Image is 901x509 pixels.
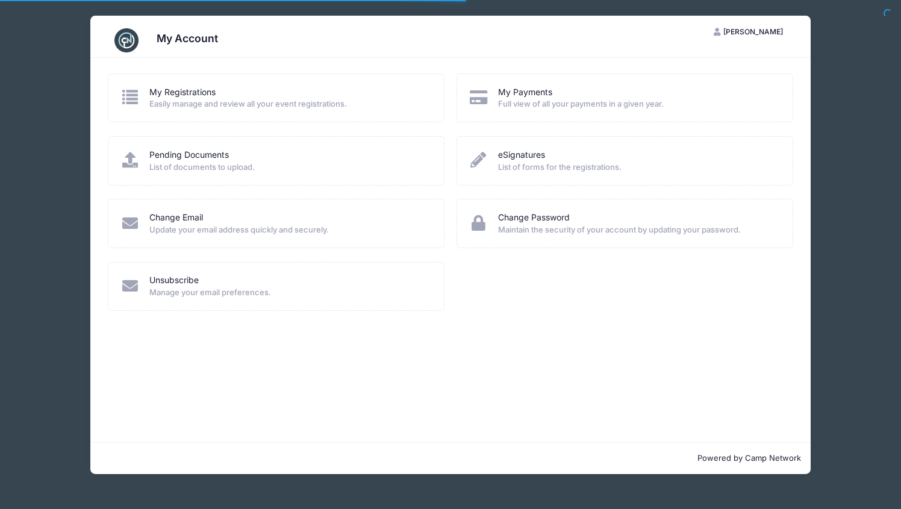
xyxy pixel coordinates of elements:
a: My Registrations [149,86,216,99]
span: List of forms for the registrations. [498,161,777,173]
button: [PERSON_NAME] [703,22,793,42]
a: eSignatures [498,149,545,161]
span: List of documents to upload. [149,161,428,173]
h3: My Account [157,32,218,45]
span: Full view of all your payments in a given year. [498,98,777,110]
span: Manage your email preferences. [149,287,428,299]
a: Change Password [498,211,570,224]
p: Powered by Camp Network [100,452,801,464]
a: Unsubscribe [149,274,199,287]
span: [PERSON_NAME] [723,27,783,36]
a: Change Email [149,211,203,224]
span: Update your email address quickly and securely. [149,224,428,236]
span: Maintain the security of your account by updating your password. [498,224,777,236]
img: CampNetwork [114,28,139,52]
a: My Payments [498,86,552,99]
a: Pending Documents [149,149,229,161]
span: Easily manage and review all your event registrations. [149,98,428,110]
